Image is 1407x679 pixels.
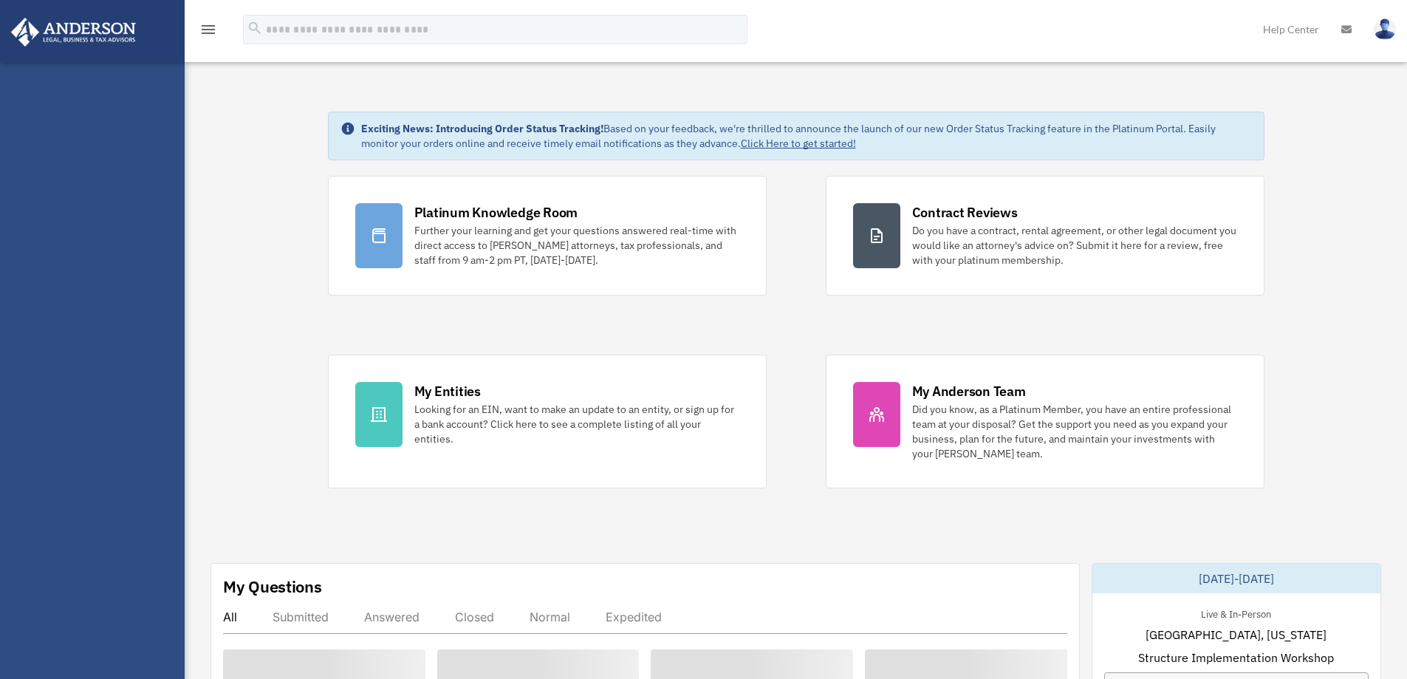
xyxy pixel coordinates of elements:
[1374,18,1396,40] img: User Pic
[414,223,739,267] div: Further your learning and get your questions answered real-time with direct access to [PERSON_NAM...
[361,121,1252,151] div: Based on your feedback, we're thrilled to announce the launch of our new Order Status Tracking fe...
[223,610,237,624] div: All
[912,402,1237,461] div: Did you know, as a Platinum Member, you have an entire professional team at your disposal? Get th...
[912,223,1237,267] div: Do you have a contract, rental agreement, or other legal document you would like an attorney's ad...
[7,18,140,47] img: Anderson Advisors Platinum Portal
[530,610,570,624] div: Normal
[273,610,329,624] div: Submitted
[247,20,263,36] i: search
[199,21,217,38] i: menu
[912,203,1018,222] div: Contract Reviews
[1138,649,1334,666] span: Structure Implementation Workshop
[741,137,856,150] a: Click Here to get started!
[414,203,578,222] div: Platinum Knowledge Room
[414,402,739,446] div: Looking for an EIN, want to make an update to an entity, or sign up for a bank account? Click her...
[1092,564,1380,593] div: [DATE]-[DATE]
[912,382,1026,400] div: My Anderson Team
[364,610,420,624] div: Answered
[455,610,494,624] div: Closed
[328,355,767,488] a: My Entities Looking for an EIN, want to make an update to an entity, or sign up for a bank accoun...
[826,176,1264,296] a: Contract Reviews Do you have a contract, rental agreement, or other legal document you would like...
[826,355,1264,488] a: My Anderson Team Did you know, as a Platinum Member, you have an entire professional team at your...
[361,122,603,135] strong: Exciting News: Introducing Order Status Tracking!
[223,576,322,598] div: My Questions
[1189,605,1283,621] div: Live & In-Person
[1146,626,1326,644] span: [GEOGRAPHIC_DATA], [US_STATE]
[606,610,662,624] div: Expedited
[414,382,481,400] div: My Entities
[328,176,767,296] a: Platinum Knowledge Room Further your learning and get your questions answered real-time with dire...
[199,26,217,38] a: menu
